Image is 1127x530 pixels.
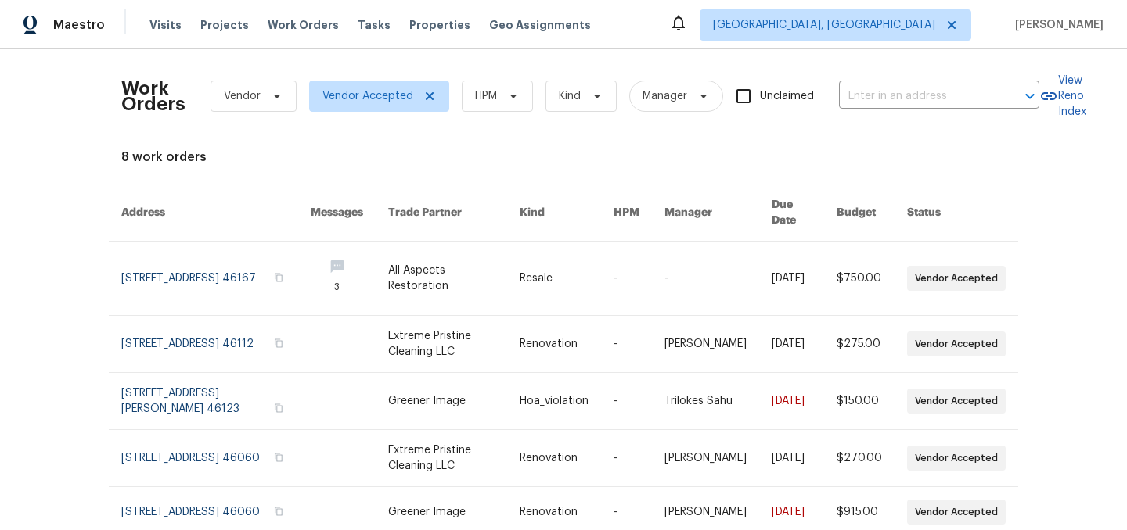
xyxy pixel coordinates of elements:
span: Vendor Accepted [322,88,413,104]
td: Extreme Pristine Cleaning LLC [376,430,506,487]
button: Copy Address [272,504,286,518]
input: Enter in an address [839,84,996,109]
button: Copy Address [272,336,286,350]
span: Visits [149,17,182,33]
th: Budget [824,184,895,242]
span: Vendor [224,88,261,104]
span: Unclaimed [760,88,814,105]
td: Resale [507,242,601,316]
span: Properties [409,17,470,33]
td: Renovation [507,316,601,373]
th: Trade Partner [376,184,506,242]
span: Geo Assignments [489,17,591,33]
button: Copy Address [272,450,286,464]
button: Open [1019,85,1041,107]
span: Maestro [53,17,105,33]
th: Status [895,184,1018,242]
span: Kind [559,88,581,104]
td: - [652,242,759,316]
span: HPM [475,88,497,104]
th: HPM [601,184,652,242]
td: Hoa_violation [507,373,601,430]
span: [PERSON_NAME] [1009,17,1104,33]
td: - [601,316,652,373]
td: - [601,430,652,487]
th: Kind [507,184,601,242]
button: Copy Address [272,270,286,285]
th: Address [109,184,298,242]
span: Tasks [358,20,391,30]
th: Messages [298,184,376,242]
td: [PERSON_NAME] [652,430,759,487]
th: Manager [652,184,759,242]
th: Due Date [759,184,824,242]
td: Greener Image [376,373,506,430]
h2: Work Orders [121,81,185,112]
span: Manager [643,88,687,104]
td: Extreme Pristine Cleaning LLC [376,316,506,373]
span: Work Orders [268,17,339,33]
td: - [601,373,652,430]
button: Copy Address [272,401,286,415]
td: Renovation [507,430,601,487]
span: [GEOGRAPHIC_DATA], [GEOGRAPHIC_DATA] [713,17,935,33]
td: - [601,242,652,316]
div: 8 work orders [121,149,1006,165]
span: Projects [200,17,249,33]
td: [PERSON_NAME] [652,316,759,373]
td: Trilokes Sahu [652,373,759,430]
a: View Reno Index [1039,73,1086,120]
td: All Aspects Restoration [376,242,506,316]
